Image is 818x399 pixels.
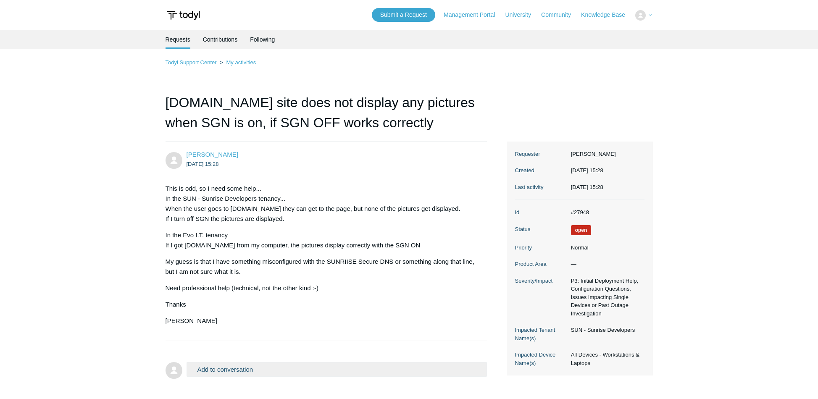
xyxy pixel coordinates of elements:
a: Management Portal [444,10,503,19]
dt: Product Area [515,260,567,268]
p: In the Evo I.T. tenancy If I got [DOMAIN_NAME] from my computer, the pictures display correctly w... [166,230,479,250]
dt: Status [515,225,567,234]
h1: [DOMAIN_NAME] site does not display any pictures when SGN is on, if SGN OFF works correctly [166,92,487,142]
dd: SUN - Sunrise Developers [567,326,644,334]
time: 2025-09-05T15:28:50+00:00 [571,167,603,173]
span: Christopher Sarkisian [187,151,238,158]
dt: Created [515,166,567,175]
a: Knowledge Base [581,10,634,19]
a: [PERSON_NAME] [187,151,238,158]
li: Todyl Support Center [166,59,218,66]
dd: Normal [567,244,644,252]
img: Todyl Support Center Help Center home page [166,8,201,23]
button: Add to conversation [187,362,487,377]
a: Todyl Support Center [166,59,217,66]
p: [PERSON_NAME] [166,316,479,326]
dt: Impacted Device Name(s) [515,351,567,367]
dt: Requester [515,150,567,158]
dd: All Devices - Workstations & Laptops [567,351,644,367]
li: My activities [218,59,256,66]
p: Thanks [166,299,479,310]
dt: Priority [515,244,567,252]
p: Need professional help (technical, not the other kind :-) [166,283,479,293]
dt: Last activity [515,183,567,192]
time: 2025-09-05T15:28:50+00:00 [571,184,603,190]
dd: [PERSON_NAME] [567,150,644,158]
a: Community [541,10,579,19]
span: We are working on a response for you [571,225,592,235]
a: University [505,10,539,19]
a: Following [250,30,275,49]
dd: — [567,260,644,268]
p: My guess is that I have something misconfigured with the SUNRIISE Secure DNS or something along t... [166,257,479,277]
time: 2025-09-05T15:28:51Z [187,161,219,167]
a: Contributions [203,30,238,49]
dt: Id [515,208,567,217]
li: Requests [166,30,190,49]
a: Submit a Request [372,8,435,22]
p: This is odd, so I need some help... In the SUN - Sunrise Developers tenancy... When the user goes... [166,184,479,224]
dd: #27948 [567,208,644,217]
dt: Impacted Tenant Name(s) [515,326,567,342]
dd: P3: Initial Deployment Help, Configuration Questions, Issues Impacting Single Devices or Past Out... [567,277,644,318]
dt: Severity/Impact [515,277,567,285]
a: My activities [226,59,256,66]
